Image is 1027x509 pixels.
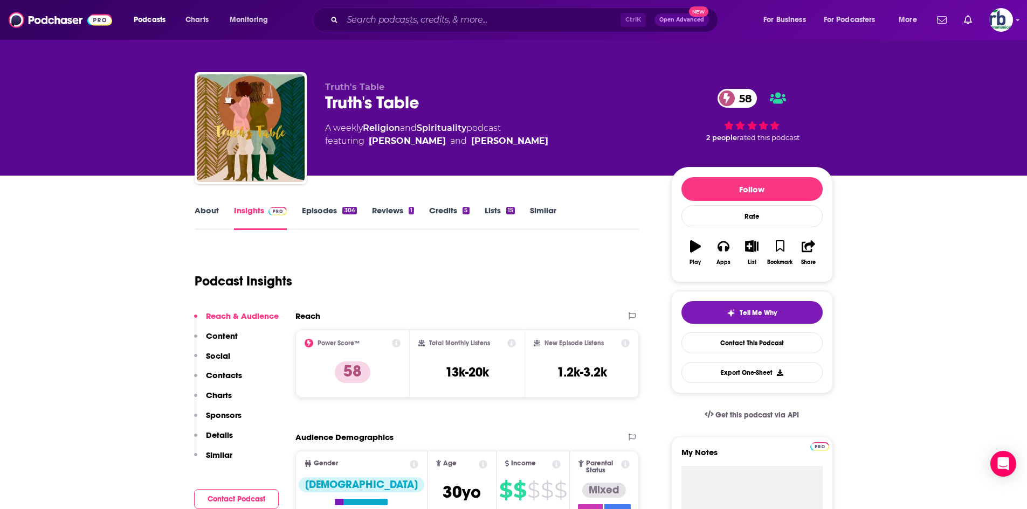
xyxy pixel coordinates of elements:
p: Charts [206,390,232,400]
span: Logged in as johannarb [989,8,1013,32]
button: open menu [817,11,891,29]
div: Share [801,259,816,266]
button: Contacts [194,370,242,390]
h2: New Episode Listens [544,339,604,347]
span: 58 [728,89,757,108]
button: Apps [709,233,737,272]
div: 304 [342,207,356,214]
span: and [400,123,417,133]
a: Pro website [810,441,829,451]
button: Sponsors [194,410,242,430]
span: Gender [314,460,338,467]
p: Sponsors [206,410,242,420]
div: 58 2 peoplerated this podcast [671,82,833,149]
img: User Profile [989,8,1013,32]
button: Details [194,430,233,450]
span: For Podcasters [824,12,876,27]
span: 2 people [706,134,737,142]
div: 5 [463,207,469,214]
button: open menu [891,11,930,29]
div: Play [690,259,701,266]
a: Religion [363,123,400,133]
span: Income [511,460,536,467]
h2: Total Monthly Listens [429,339,490,347]
p: Reach & Audience [206,311,279,321]
button: Export One-Sheet [681,362,823,383]
button: Share [794,233,822,272]
div: 15 [506,207,515,214]
img: Truth's Table [197,74,305,182]
input: Search podcasts, credits, & more... [342,11,621,29]
button: Reach & Audience [194,311,279,331]
span: Open Advanced [659,17,704,23]
button: tell me why sparkleTell Me Why [681,301,823,324]
div: Search podcasts, credits, & more... [323,8,728,32]
span: For Business [763,12,806,27]
span: $ [541,482,553,499]
a: Get this podcast via API [696,402,808,428]
button: Bookmark [766,233,794,272]
span: Charts [185,12,209,27]
a: Reviews1 [372,205,414,230]
h2: Power Score™ [318,339,360,347]
div: [DEMOGRAPHIC_DATA] [299,477,424,492]
a: Contact This Podcast [681,332,823,353]
button: List [737,233,766,272]
span: Age [443,460,457,467]
div: Open Intercom Messenger [990,451,1016,477]
div: Apps [716,259,730,266]
button: Contact Podcast [194,489,279,509]
span: $ [527,482,540,499]
div: List [748,259,756,266]
span: Parental Status [586,460,619,474]
span: Ctrl K [621,13,646,27]
div: Rate [681,205,823,227]
a: Show notifications dropdown [960,11,976,29]
a: Michelle Higgins [369,135,446,148]
button: Play [681,233,709,272]
p: Details [206,430,233,440]
button: open menu [756,11,819,29]
div: Bookmark [767,259,792,266]
h3: 1.2k-3.2k [557,364,607,380]
span: $ [554,482,567,499]
p: Similar [206,450,232,460]
a: Show notifications dropdown [933,11,951,29]
a: 58 [718,89,757,108]
span: Get this podcast via API [715,410,799,420]
button: Content [194,331,238,351]
p: Contacts [206,370,242,380]
span: Monitoring [230,12,268,27]
img: Podchaser Pro [810,442,829,451]
button: open menu [222,11,282,29]
span: and [450,135,467,148]
a: Christina Edmondson [471,135,548,148]
p: Content [206,331,238,341]
img: Podchaser - Follow, Share and Rate Podcasts [9,10,112,30]
h2: Reach [295,311,320,321]
p: 58 [335,361,370,383]
button: Social [194,351,230,371]
button: open menu [126,11,180,29]
h2: Audience Demographics [295,432,394,442]
img: tell me why sparkle [727,309,735,317]
span: Tell Me Why [740,309,777,317]
span: More [899,12,917,27]
a: Similar [530,205,556,230]
span: $ [513,482,526,499]
span: $ [499,482,512,499]
button: Follow [681,177,823,201]
div: Mixed [582,483,626,498]
p: Social [206,351,230,361]
h3: 13k-20k [445,364,489,380]
a: Spirituality [417,123,466,133]
h1: Podcast Insights [195,273,292,289]
button: Charts [194,390,232,410]
span: 30 yo [443,482,481,503]
span: Podcasts [134,12,166,27]
div: 1 [409,207,414,214]
label: My Notes [681,447,823,466]
a: Episodes304 [302,205,356,230]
